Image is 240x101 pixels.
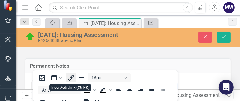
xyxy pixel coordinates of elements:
button: Insert image [37,73,48,82]
button: Align center [125,86,135,94]
p: "Housing Needs Assessment" Contract: [2,2,190,9]
span: Arial [42,88,73,93]
button: Align right [135,86,146,94]
button: Align left [114,86,124,94]
div: [DATE]: Housing Assessment [156,92,220,98]
button: Font size 16px [88,73,131,82]
button: Insert/edit link [66,73,76,82]
button: MW [223,2,235,13]
button: Font Arial [38,86,81,94]
button: Decrease indent [157,86,168,94]
h3: Permanent Notes [30,63,226,69]
span: 16px [91,75,122,80]
input: Search ClearPoint... [49,2,193,13]
div: [DATE]: Housing Assessment [38,31,134,38]
button: Horizontal line [77,73,87,82]
div: Text color Black [82,86,97,94]
img: On Target [25,32,35,42]
div: [DATE]: Housing Assessment [90,19,140,27]
button: Table [48,73,65,82]
div: FY26-30 Strategic Plan [38,38,134,43]
button: Justify [146,86,157,94]
div: Background color Black [98,86,113,94]
div: Open Intercom Messenger [219,80,234,95]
